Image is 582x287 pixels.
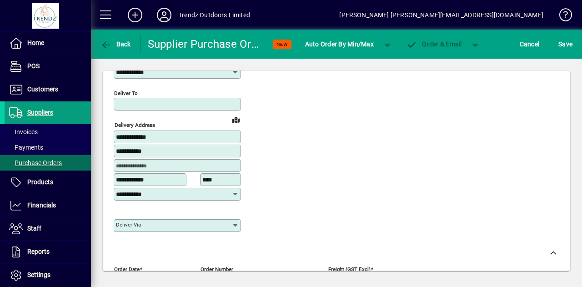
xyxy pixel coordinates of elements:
a: Payments [5,140,91,155]
span: Products [27,178,53,186]
div: Trendz Outdoors Limited [179,8,250,22]
span: ave [558,37,572,51]
button: Profile [150,7,179,23]
button: Add [120,7,150,23]
a: Purchase Orders [5,155,91,171]
span: Invoices [9,128,38,136]
a: Reports [5,241,91,263]
span: Financials [27,201,56,209]
span: Reports [27,248,50,255]
span: Payments [9,144,43,151]
mat-label: Order number [201,266,233,272]
mat-label: Deliver via [116,222,141,228]
button: Auto Order By Min/Max [301,36,378,52]
a: POS [5,55,91,78]
span: Customers [27,86,58,93]
a: Staff [5,217,91,240]
a: View on map [229,112,243,127]
mat-label: Freight (GST excl) [328,266,371,272]
mat-label: Order date [114,266,140,272]
a: Financials [5,194,91,217]
span: Cancel [520,37,540,51]
span: Purchase Orders [9,159,62,166]
span: S [558,40,562,48]
span: Staff [27,225,41,232]
span: POS [27,62,40,70]
span: Order & Email [406,40,462,48]
span: Back [100,40,131,48]
button: Cancel [517,36,542,52]
button: Order & Email [402,36,467,52]
mat-label: Deliver To [114,90,138,96]
span: Settings [27,271,50,278]
a: Home [5,32,91,55]
a: Knowledge Base [552,2,571,31]
div: [PERSON_NAME] [PERSON_NAME][EMAIL_ADDRESS][DOMAIN_NAME] [339,8,543,22]
a: Products [5,171,91,194]
span: Home [27,39,44,46]
button: Back [98,36,133,52]
button: Save [556,36,575,52]
a: Invoices [5,124,91,140]
span: NEW [276,41,288,47]
app-page-header-button: Back [91,36,141,52]
a: Settings [5,264,91,287]
span: Auto Order By Min/Max [305,37,374,51]
span: Suppliers [27,109,53,116]
div: Supplier Purchase Order [148,37,264,51]
a: Customers [5,78,91,101]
